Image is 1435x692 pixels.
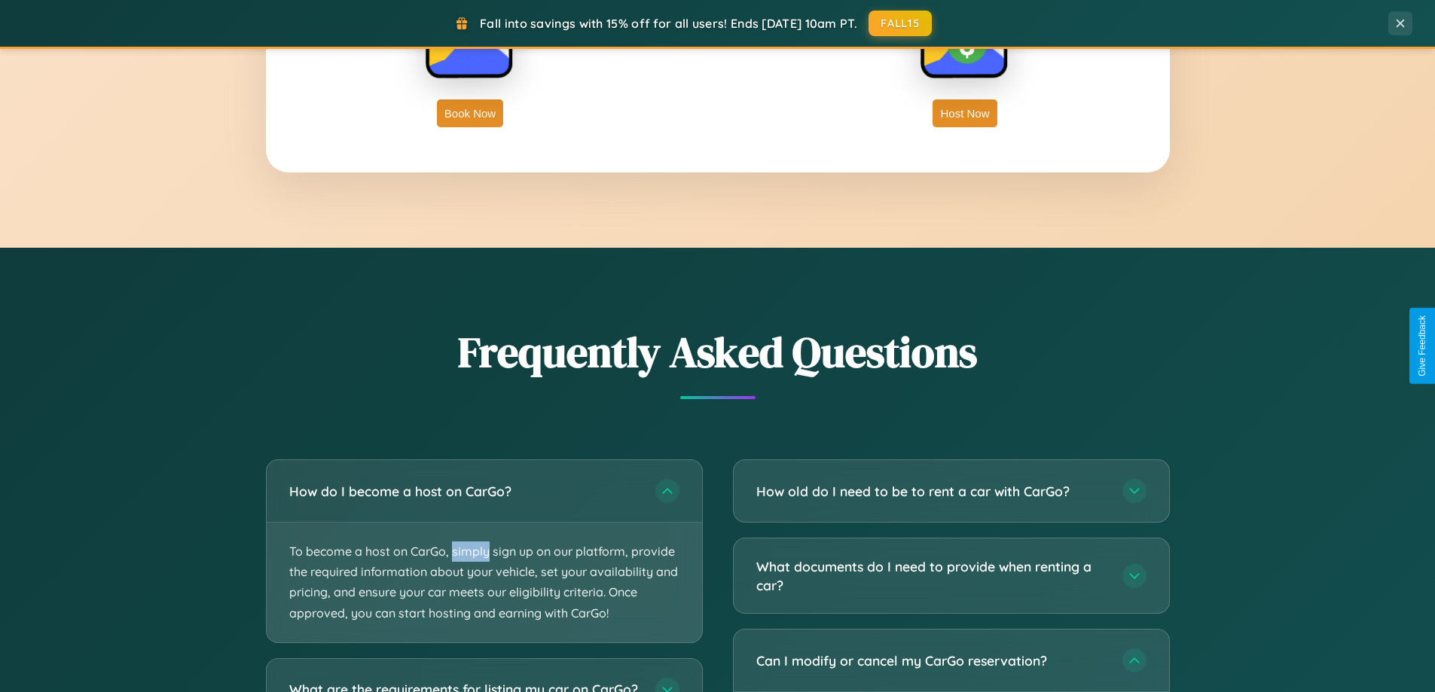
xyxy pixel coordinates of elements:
h3: Can I modify or cancel my CarGo reservation? [756,651,1107,670]
button: Book Now [437,99,503,127]
h3: How old do I need to be to rent a car with CarGo? [756,482,1107,501]
p: To become a host on CarGo, simply sign up on our platform, provide the required information about... [267,523,702,642]
h2: Frequently Asked Questions [266,323,1170,381]
span: Fall into savings with 15% off for all users! Ends [DATE] 10am PT. [480,16,857,31]
button: Host Now [933,99,997,127]
h3: How do I become a host on CarGo? [289,482,640,501]
button: FALL15 [869,11,932,36]
div: Give Feedback [1417,316,1427,376]
h3: What documents do I need to provide when renting a car? [756,557,1107,594]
